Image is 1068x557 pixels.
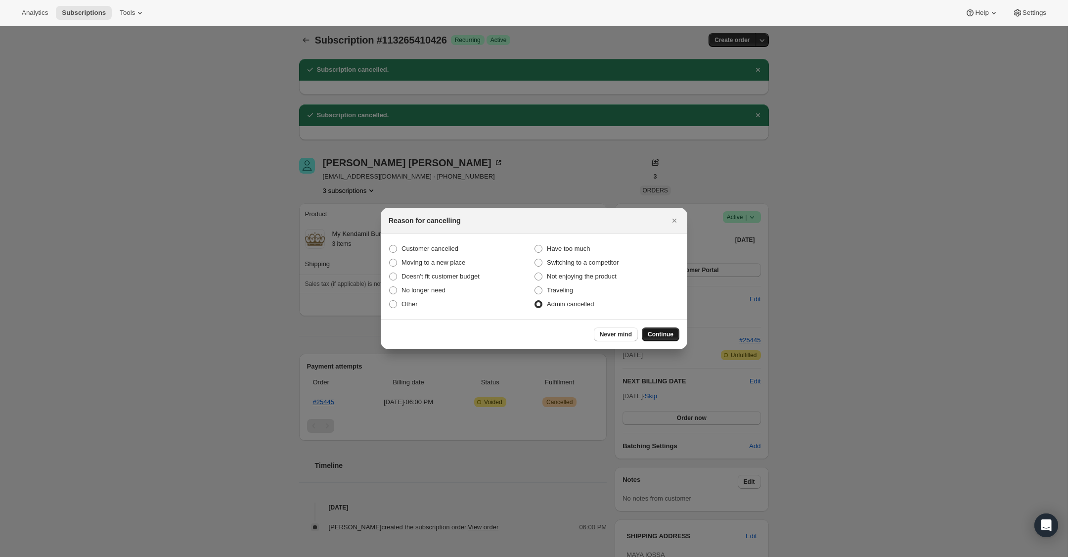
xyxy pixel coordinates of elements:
[547,300,594,308] span: Admin cancelled
[401,300,418,308] span: Other
[401,273,480,280] span: Doesn't fit customer budget
[401,245,458,252] span: Customer cancelled
[975,9,988,17] span: Help
[401,259,465,266] span: Moving to a new place
[642,327,679,341] button: Continue
[547,259,619,266] span: Switching to a competitor
[547,273,617,280] span: Not enjoying the product
[594,327,638,341] button: Never mind
[401,286,445,294] span: No longer need
[959,6,1004,20] button: Help
[600,330,632,338] span: Never mind
[667,214,681,228] button: Close
[120,9,135,17] span: Tools
[389,216,460,226] h2: Reason for cancelling
[22,9,48,17] span: Analytics
[16,6,54,20] button: Analytics
[547,245,590,252] span: Have too much
[648,330,673,338] span: Continue
[547,286,573,294] span: Traveling
[114,6,151,20] button: Tools
[62,9,106,17] span: Subscriptions
[56,6,112,20] button: Subscriptions
[1007,6,1052,20] button: Settings
[1023,9,1046,17] span: Settings
[1034,513,1058,537] div: Open Intercom Messenger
